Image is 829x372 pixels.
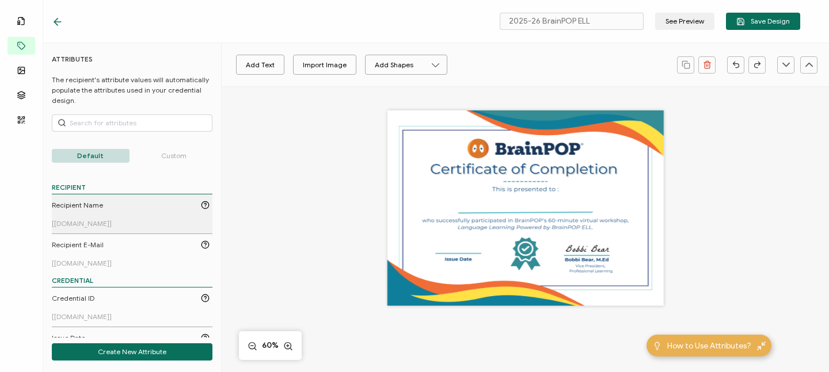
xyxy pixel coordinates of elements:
span: CREDENTIAL [52,276,93,285]
button: Add Text [236,55,284,75]
a: Recipient Name [[DOMAIN_NAME]] [52,200,210,228]
span: Credential ID [52,293,94,304]
span: RECIPIENT [52,183,86,191]
input: Name your certificate [500,13,644,30]
p: Default [52,149,130,163]
p: Custom [135,149,213,163]
span: How to Use Attributes? [667,340,751,352]
h6: ATTRIBUTES [52,55,212,63]
span: [[DOMAIN_NAME]] [52,259,112,267]
button: Add Shapes [365,55,447,75]
button: Save Design [726,13,800,30]
span: Recipient Name [52,200,103,210]
p: The recipient's attribute values will automatically populate the attributes used in your credenti... [52,75,212,106]
span: 60% [260,340,280,351]
div: Import Image [303,55,347,75]
span: Save Design [736,17,790,26]
span: Recipient E-Mail [52,240,104,250]
input: Search for attributes [52,114,212,132]
a: Issue Date [credential.issueDate] [52,333,210,361]
iframe: Chat Widget [771,317,829,372]
img: minimize-icon.svg [757,342,766,350]
button: Create New Attribute [52,343,212,361]
a: Recipient E-Mail [[DOMAIN_NAME]] [52,240,210,267]
a: Credential ID [[DOMAIN_NAME]] [52,293,210,321]
span: [[DOMAIN_NAME]] [52,219,112,228]
span: Issue Date [52,333,85,343]
span: [[DOMAIN_NAME]] [52,312,112,321]
button: See Preview [655,13,714,30]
